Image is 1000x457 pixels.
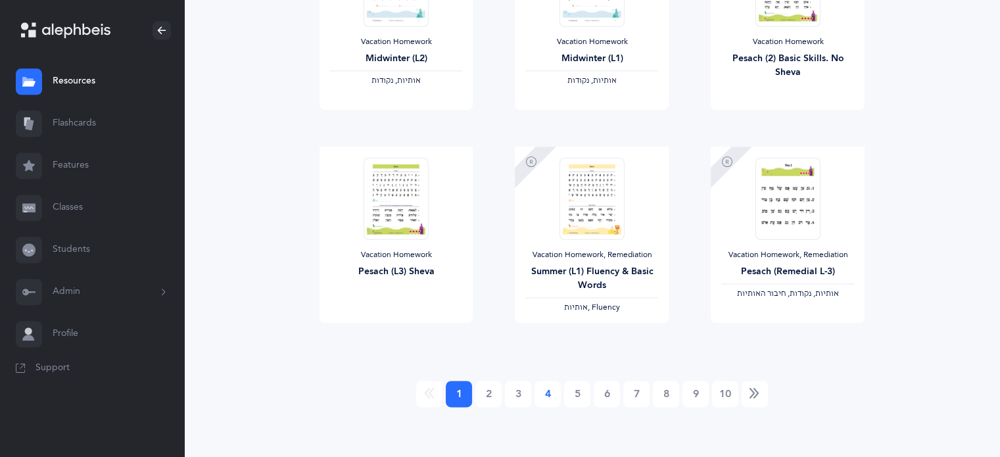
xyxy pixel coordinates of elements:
a: 4 [535,381,561,407]
a: 8 [653,381,679,407]
div: Pesach (L3) Sheva [330,265,463,279]
a: 1 [446,381,472,407]
div: Vacation Homework, Remediation [525,250,658,260]
div: Pesach (2) Basic Skills. No Sheva [721,52,854,80]
a: 10 [712,381,738,407]
div: Vacation Homework [330,37,463,47]
span: ‫אותיות, נקודות, חיבור האותיות‬ [737,289,839,298]
a: Next [742,381,768,407]
img: Pesach_reading_program_thumbnail_1585931415.png [755,157,820,239]
div: Vacation Homework [525,37,658,47]
div: Pesach (Remedial L-3) [721,265,854,279]
a: 7 [623,381,650,407]
div: Midwinter (L2) [330,52,463,66]
a: 5 [564,381,590,407]
div: , Fluency [525,302,658,313]
span: ‫אותיות, נקודות‬ [371,76,421,85]
div: Vacation Homework, Remediation [721,250,854,260]
div: Vacation Homework [721,37,854,47]
div: Midwinter (L1) [525,52,658,66]
div: Summer (L1) Fluency & Basic Words [525,265,658,293]
img: Summer_L1_Fluency.Basic_words_EN_thumbnail_1718378988.png [560,157,624,239]
span: ‫אותיות‬ [564,302,588,312]
img: Pesach_L3_Sheva_EN_thumbnail_1743019963.png [364,157,428,239]
a: 9 [682,381,709,407]
a: 2 [475,381,502,407]
div: Vacation Homework [330,250,463,260]
a: 6 [594,381,620,407]
a: 3 [505,381,531,407]
span: Support [36,362,70,375]
span: ‫אותיות, נקודות‬ [567,76,617,85]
